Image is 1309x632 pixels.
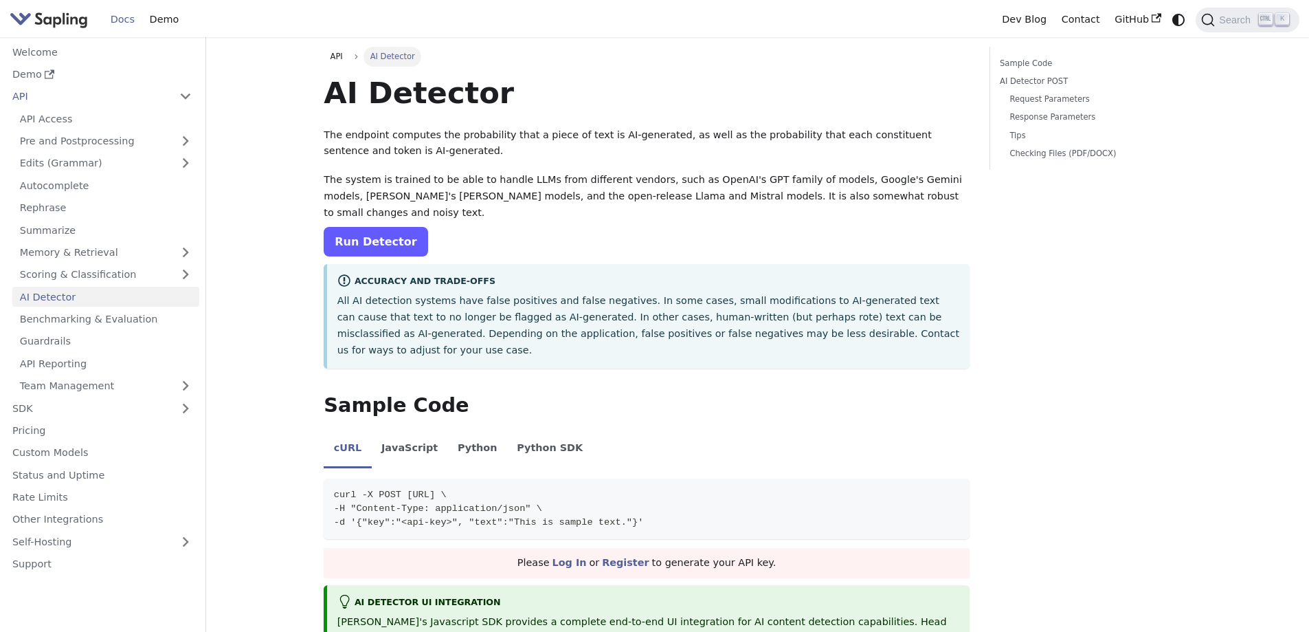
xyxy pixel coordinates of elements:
[5,421,199,441] a: Pricing
[337,274,960,290] div: Accuracy and Trade-offs
[324,227,427,257] a: Run Detector
[1009,111,1181,124] a: Response Parameters
[337,293,960,358] p: All AI detection systems have false positives and false negatives. In some cases, small modificat...
[1009,147,1181,160] a: Checking Files (PDF/DOCX)
[1262,585,1295,618] iframe: Intercom live chat
[1196,8,1299,32] button: Search (Ctrl+K)
[1054,9,1108,30] a: Contact
[12,175,199,195] a: Autocomplete
[331,52,343,61] span: API
[5,554,199,574] a: Support
[5,42,199,62] a: Welcome
[1275,13,1289,25] kbd: K
[5,510,199,530] a: Other Integrations
[1000,57,1186,70] a: Sample Code
[5,87,172,107] a: API
[334,490,447,500] span: curl -X POST [URL] \
[5,398,172,418] a: SDK
[324,431,371,469] li: cURL
[324,47,349,66] a: API
[448,431,507,469] li: Python
[12,309,199,329] a: Benchmarking & Evaluation
[172,398,199,418] button: Expand sidebar category 'SDK'
[324,127,970,160] p: The endpoint computes the probability that a piece of text is AI-generated, as well as the probab...
[602,557,649,568] a: Register
[5,65,199,85] a: Demo
[5,443,199,463] a: Custom Models
[552,557,587,568] a: Log In
[12,131,199,151] a: Pre and Postprocessing
[103,9,142,30] a: Docs
[324,393,970,418] h2: Sample Code
[324,172,970,221] p: The system is trained to be able to handle LLMs from different vendors, such as OpenAI's GPT fami...
[5,488,199,508] a: Rate Limits
[324,548,970,578] div: Please or to generate your API key.
[5,465,199,485] a: Status and Uptime
[5,532,199,552] a: Self-Hosting
[324,47,970,66] nav: Breadcrumbs
[337,595,960,611] div: AI Detector UI integration
[507,431,593,469] li: Python SDK
[1107,9,1168,30] a: GitHub
[12,376,199,396] a: Team Management
[12,109,199,129] a: API Access
[334,517,644,527] span: -d '{"key":"<api-key>", "text":"This is sample text."}'
[12,153,199,173] a: Edits (Grammar)
[994,9,1053,30] a: Dev Blog
[172,87,199,107] button: Collapse sidebar category 'API'
[1009,129,1181,142] a: Tips
[12,287,199,307] a: AI Detector
[12,220,199,240] a: Summarize
[1169,10,1189,30] button: Switch between dark and light mode (currently system mode)
[372,431,448,469] li: JavaScript
[12,353,199,373] a: API Reporting
[12,265,199,285] a: Scoring & Classification
[1009,93,1181,106] a: Request Parameters
[324,74,970,111] h1: AI Detector
[363,47,421,66] span: AI Detector
[12,243,199,263] a: Memory & Retrieval
[12,198,199,218] a: Rephrase
[334,503,542,514] span: -H "Content-Type: application/json" \
[10,10,88,30] img: Sapling.ai
[142,9,186,30] a: Demo
[1000,75,1186,88] a: AI Detector POST
[10,10,93,30] a: Sapling.ai
[1215,14,1259,25] span: Search
[12,331,199,351] a: Guardrails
